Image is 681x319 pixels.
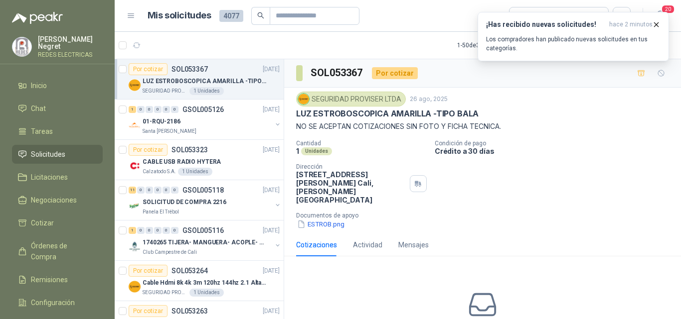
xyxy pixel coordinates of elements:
div: 0 [154,106,162,113]
div: Por cotizar [372,67,418,79]
div: 0 [137,106,145,113]
p: SEGURIDAD PROVISER LTDA [143,87,187,95]
p: [PERSON_NAME] Negret [38,36,103,50]
div: 11 [129,187,136,194]
img: Logo peakr [12,12,63,24]
div: Actividad [353,239,382,250]
img: Company Logo [129,119,141,131]
div: 0 [146,227,153,234]
p: 26 ago, 2025 [410,95,448,104]
div: Por cotizar [129,265,168,277]
p: Panela El Trébol [143,208,179,216]
p: CABLE USB RADIO HYTERA [143,157,221,167]
span: search [257,12,264,19]
div: 1 Unidades [189,87,224,95]
p: [DATE] [263,105,280,114]
span: 20 [661,4,675,14]
div: 0 [146,187,153,194]
p: 1740265 TIJERA- MANGUERA- ACOPLE- SURTIDORES [143,238,267,247]
div: 0 [146,106,153,113]
div: 0 [137,227,145,234]
p: SOLICITUD DE COMPRA 2216 [143,198,226,207]
a: Tareas [12,122,103,141]
a: Por cotizarSOL053264[DATE] Company LogoCable Hdmi 8k 4k 3m 120hz 144hz 2.1 Alta VelocidadSEGURIDA... [115,261,284,301]
div: 0 [163,106,170,113]
p: [DATE] [263,186,280,195]
p: Documentos de apoyo [296,212,677,219]
div: 0 [171,227,178,234]
span: Licitaciones [31,172,68,183]
p: [DATE] [263,226,280,235]
p: NO SE ACEPTAN COTIZACIONES SIN FOTO Y FICHA TECNICA. [296,121,669,132]
div: 0 [154,187,162,194]
p: SOL053367 [171,66,208,73]
p: Los compradores han publicado nuevas solicitudes en tus categorías. [486,35,661,53]
a: Configuración [12,293,103,312]
div: Mensajes [398,239,429,250]
p: 1 [296,147,299,155]
span: hace 2 minutos [609,20,653,29]
p: [DATE] [263,145,280,155]
p: [DATE] [263,65,280,74]
button: 20 [651,7,669,25]
a: Negociaciones [12,191,103,210]
div: Por cotizar [129,63,168,75]
div: 1 Unidades [178,168,212,176]
p: [DATE] [263,266,280,276]
div: 1 [129,106,136,113]
span: Tareas [31,126,53,137]
a: Órdenes de Compra [12,236,103,266]
p: Condición de pago [435,140,677,147]
span: Remisiones [31,274,68,285]
div: Unidades [301,147,332,155]
p: GSOL005126 [182,106,224,113]
div: 0 [154,227,162,234]
a: Por cotizarSOL053367[DATE] Company LogoLUZ ESTROBOSCOPICA AMARILLA -TIPO BALASEGURIDAD PROVISER L... [115,59,284,100]
p: SOL053323 [171,146,208,153]
img: Company Logo [129,200,141,212]
p: Cantidad [296,140,427,147]
img: Company Logo [298,94,309,105]
p: GSOL005116 [182,227,224,234]
a: Por cotizarSOL053323[DATE] Company LogoCABLE USB RADIO HYTERACalzatodo S.A.1 Unidades [115,140,284,180]
p: LUZ ESTROBOSCOPICA AMARILLA -TIPO BALA [296,108,479,119]
a: 1 0 0 0 0 0 GSOL005116[DATE] Company Logo1740265 TIJERA- MANGUERA- ACOPLE- SURTIDORESClub Campest... [129,224,282,256]
img: Company Logo [129,240,141,252]
a: Chat [12,99,103,118]
a: 1 0 0 0 0 0 GSOL005126[DATE] Company Logo01-RQU-2186Santa [PERSON_NAME] [129,104,282,135]
h3: ¡Has recibido nuevas solicitudes! [486,20,605,29]
div: SEGURIDAD PROVISER LTDA [296,92,406,106]
span: Inicio [31,80,47,91]
span: Cotizar [31,217,54,228]
span: Configuración [31,297,75,308]
p: [STREET_ADDRESS][PERSON_NAME] Cali , [PERSON_NAME][GEOGRAPHIC_DATA] [296,170,406,204]
button: ESTROB.png [296,219,345,229]
div: Por cotizar [129,144,168,156]
h3: SOL053367 [311,65,364,81]
div: 0 [163,187,170,194]
div: 0 [171,106,178,113]
span: Órdenes de Compra [31,240,93,262]
div: Por cotizar [129,305,168,317]
p: SOL053264 [171,267,208,274]
button: ¡Has recibido nuevas solicitudes!hace 2 minutos Los compradores han publicado nuevas solicitudes ... [478,12,669,61]
div: 1 [129,227,136,234]
p: [DATE] [263,307,280,316]
div: Todas [515,10,536,21]
img: Company Logo [12,37,31,56]
div: 1 Unidades [189,289,224,297]
p: Calzatodo S.A. [143,168,176,176]
span: Solicitudes [31,149,65,160]
p: GSOL005118 [182,187,224,194]
h1: Mis solicitudes [148,8,211,23]
a: 11 0 0 0 0 0 GSOL005118[DATE] Company LogoSOLICITUD DE COMPRA 2216Panela El Trébol [129,184,282,216]
p: Club Campestre de Cali [143,248,197,256]
p: Santa [PERSON_NAME] [143,127,196,135]
div: Cotizaciones [296,239,337,250]
a: Cotizar [12,213,103,232]
a: Remisiones [12,270,103,289]
img: Company Logo [129,160,141,172]
p: Dirección [296,163,406,170]
p: REDES ELECTRICAS [38,52,103,58]
img: Company Logo [129,281,141,293]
